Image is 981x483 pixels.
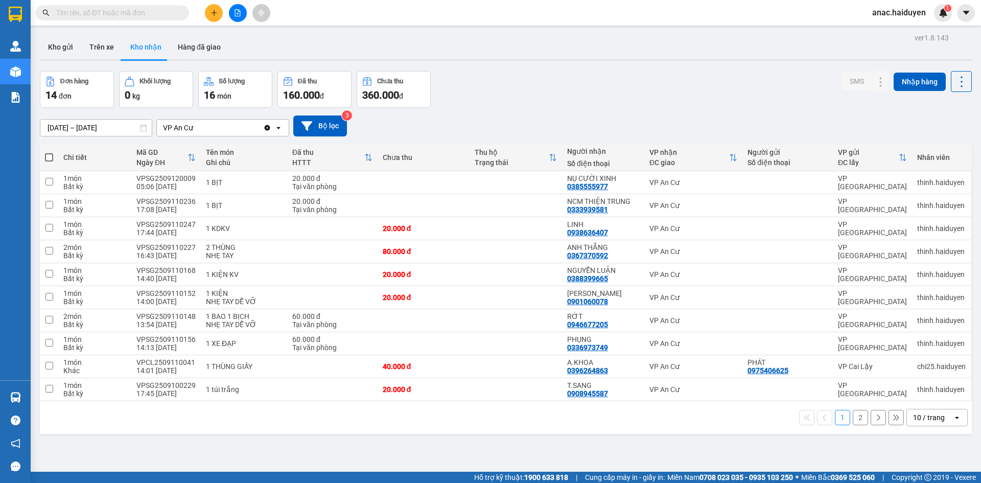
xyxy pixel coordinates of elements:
div: VP An Cư [649,247,737,256]
span: Gửi: [9,10,25,20]
th: Toggle SortBy [833,144,912,171]
img: warehouse-icon [10,392,21,403]
div: Trạng thái [475,158,549,167]
button: Kho nhận [122,35,170,59]
div: Tại văn phòng [292,182,372,191]
div: Chưa thu [383,153,465,162]
div: Số điện thoại [567,159,639,168]
div: VP An Cư [649,316,737,325]
div: thinh.haiduyen [917,201,966,210]
div: VP [GEOGRAPHIC_DATA] [838,243,907,260]
div: 1 món [63,197,126,205]
div: VP An Cư [649,362,737,371]
div: 1 KIỆN KV [206,270,282,279]
span: copyright [924,474,931,481]
strong: 1900 633 818 [524,473,568,481]
div: NỤ CƯỜI XINH [567,174,639,182]
div: 20.000 đ [383,224,465,233]
div: VPSG2509110236 [136,197,196,205]
sup: 3 [342,110,352,121]
div: Mã GD [136,148,188,156]
button: Số lượng16món [198,71,272,108]
div: ANH THẮNG [567,243,639,251]
div: Ngày ĐH [136,158,188,167]
div: VP An Cư [649,178,737,187]
img: solution-icon [10,92,21,103]
div: Bất kỳ [63,320,126,329]
th: Toggle SortBy [470,144,562,171]
div: 20.000 đ [383,270,465,279]
div: 20.000 [86,66,192,80]
span: aim [258,9,265,16]
div: Tại văn phòng [292,343,372,352]
div: 17:08 [DATE] [136,205,196,214]
div: Tên món [206,148,282,156]
div: Bất kỳ [63,205,126,214]
th: Toggle SortBy [644,144,742,171]
div: thinh.haiduyen [917,293,966,302]
div: Người gửi [748,148,828,156]
div: 1 BỊT [206,178,282,187]
div: THÙY LINH [567,289,639,297]
div: 14:40 [DATE] [136,274,196,283]
div: Bất kỳ [63,389,126,398]
div: 40.000 đ [383,362,465,371]
div: 17:45 [DATE] [136,389,196,398]
div: Bất kỳ [63,228,126,237]
div: T.SANG [567,381,639,389]
button: Khối lượng0kg [119,71,193,108]
div: 1 KDKV [206,224,282,233]
svg: open [953,413,961,422]
span: Cung cấp máy in - giấy in: [585,472,665,483]
div: VPSG2509110156 [136,335,196,343]
div: PHỤNG [567,335,639,343]
span: 16 [204,89,215,101]
strong: 0369 525 060 [831,473,875,481]
div: 1 món [63,220,126,228]
div: 0988717178 [9,33,80,48]
div: NHẸ TAY DỄ VỠ [206,320,282,329]
div: NHẸ TAY DỄ VỠ [206,297,282,306]
div: NHẸ TAY [206,251,282,260]
div: thinh.haiduyen [917,247,966,256]
span: Chưa : [86,68,110,79]
div: 20.000 đ [383,385,465,394]
span: file-add [234,9,241,16]
div: Bất kỳ [63,297,126,306]
div: ĐC lấy [838,158,899,167]
div: 14:01 [DATE] [136,366,196,375]
div: Đã thu [292,148,364,156]
button: SMS [842,72,872,90]
div: VP [GEOGRAPHIC_DATA] [838,335,907,352]
div: HỒNG [87,33,191,45]
div: 17:44 [DATE] [136,228,196,237]
input: Tìm tên, số ĐT hoặc mã đơn [56,7,177,18]
div: LINH [567,220,639,228]
div: 14:13 [DATE] [136,343,196,352]
div: VP [GEOGRAPHIC_DATA] [838,197,907,214]
div: VP An Cư [649,293,737,302]
span: 360.000 [362,89,399,101]
div: 0385555977 [567,182,608,191]
span: kg [132,92,140,100]
div: VP [GEOGRAPHIC_DATA] [838,220,907,237]
div: 0335197872 [87,45,191,60]
div: chi25.haiduyen [917,362,966,371]
div: VPSG2509110168 [136,266,196,274]
div: thinh.haiduyen [917,178,966,187]
span: 1 [946,5,949,12]
button: plus [205,4,223,22]
div: RỚT [567,312,639,320]
div: VP An Cư [649,385,737,394]
div: Khối lượng [139,78,171,85]
span: 0 [125,89,130,101]
div: 0396264863 [567,366,608,375]
div: thinh.haiduyen [917,270,966,279]
div: Bất kỳ [63,251,126,260]
div: LÃNH [9,21,80,33]
div: VP An Cư [9,9,80,21]
button: Đơn hàng14đơn [40,71,114,108]
div: Tại văn phòng [292,205,372,214]
div: Đã thu [298,78,317,85]
div: Nhân viên [917,153,966,162]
